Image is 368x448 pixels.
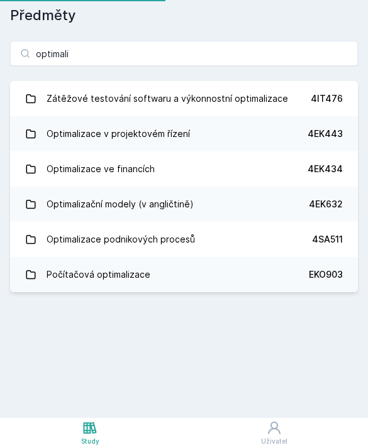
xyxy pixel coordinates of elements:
a: Optimalizační modely (v angličtině) 4EK632 [10,187,358,222]
div: Zátěžové testování softwaru a výkonnostní optimalizace [47,86,288,111]
h1: Předměty [10,5,358,26]
div: Optimalizační modely (v angličtině) [47,192,194,217]
a: Uživatel [180,418,368,448]
div: 4EK434 [308,163,343,175]
div: Uživatel [261,437,287,446]
a: Počítačová optimalizace EKO903 [10,257,358,292]
input: Název nebo ident předmětu… [10,41,358,66]
div: 4SA511 [312,233,343,246]
div: Study [81,437,99,446]
div: Počítačová optimalizace [47,262,150,287]
div: 4EK443 [308,128,343,140]
div: Optimalizace podnikových procesů [47,227,195,252]
div: Optimalizace v projektovém řízení [47,121,190,146]
a: Optimalizace ve financích 4EK434 [10,151,358,187]
div: 4IT476 [311,92,343,105]
div: EKO903 [309,268,343,281]
div: 4EK632 [309,198,343,210]
div: Optimalizace ve financích [47,156,155,182]
a: Optimalizace v projektovém řízení 4EK443 [10,116,358,151]
a: Optimalizace podnikových procesů 4SA511 [10,222,358,257]
a: Zátěžové testování softwaru a výkonnostní optimalizace 4IT476 [10,81,358,116]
